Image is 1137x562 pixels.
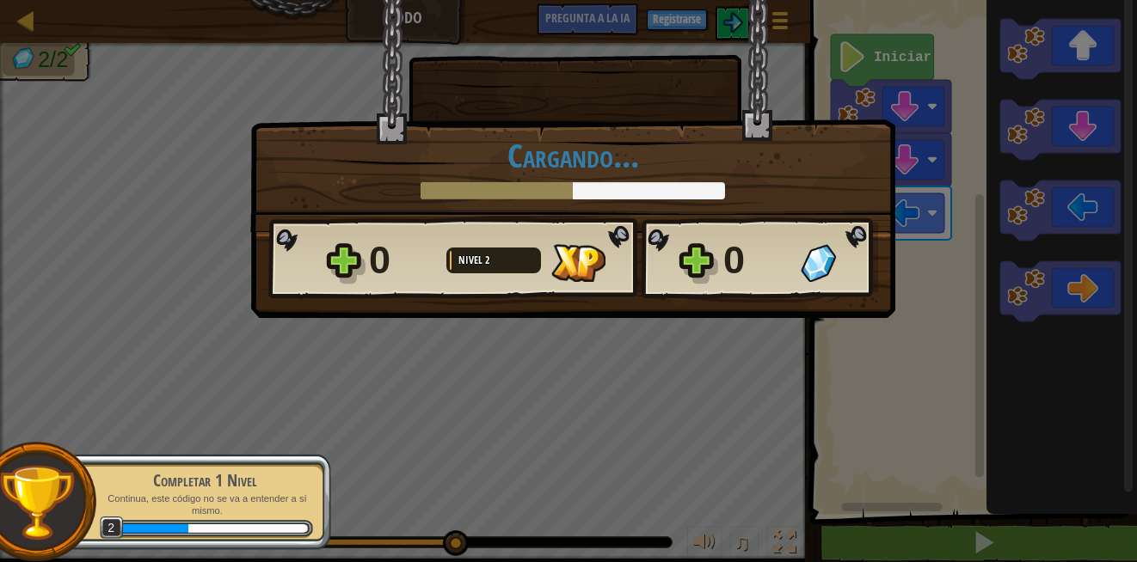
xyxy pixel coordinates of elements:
[96,492,313,517] p: Continua, este código no se va a entender a sí mismo.
[96,468,313,492] div: Completar 1 Nivel
[723,233,790,288] div: 0
[551,244,605,282] img: XP Conseguida
[268,137,877,174] h1: Cargando...
[369,233,436,288] div: 0
[801,244,836,282] img: Gemas Conseguidas
[458,253,485,267] span: Nivel
[100,516,123,540] span: 2
[485,253,490,267] span: 2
